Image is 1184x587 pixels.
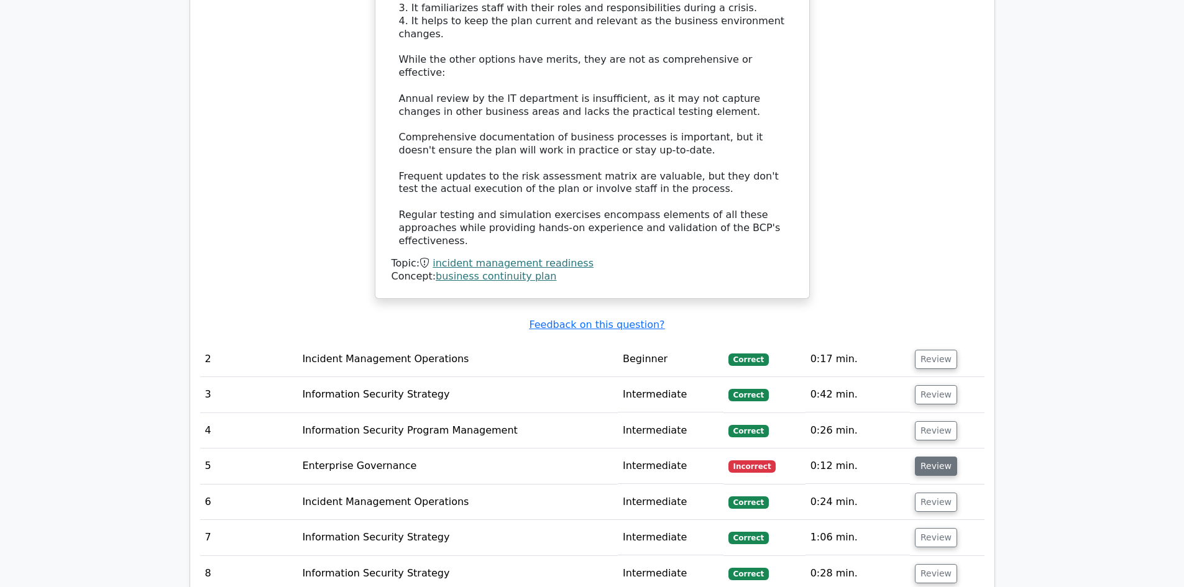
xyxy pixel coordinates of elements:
a: business continuity plan [436,270,556,282]
button: Review [915,385,957,404]
span: Correct [728,496,769,509]
span: Incorrect [728,460,776,473]
button: Review [915,564,957,583]
button: Review [915,457,957,476]
td: Information Security Strategy [297,520,618,555]
td: Intermediate [618,448,723,484]
button: Review [915,528,957,547]
td: Incident Management Operations [297,485,618,520]
td: Incident Management Operations [297,342,618,377]
td: Intermediate [618,377,723,412]
button: Review [915,493,957,512]
td: 3 [200,377,298,412]
td: Information Security Program Management [297,413,618,448]
span: Correct [728,425,769,437]
span: Correct [728,532,769,544]
td: Enterprise Governance [297,448,618,484]
td: 2 [200,342,298,377]
td: 7 [200,520,298,555]
span: Correct [728,568,769,580]
td: 6 [200,485,298,520]
div: Topic: [392,257,793,270]
span: Correct [728,353,769,366]
td: 4 [200,413,298,448]
a: Feedback on this question? [529,319,664,330]
div: Concept: [392,270,793,283]
td: 0:17 min. [805,342,910,377]
td: 0:24 min. [805,485,910,520]
td: Intermediate [618,413,723,448]
td: Beginner [618,342,723,377]
td: 0:26 min. [805,413,910,448]
td: 5 [200,448,298,484]
button: Review [915,350,957,369]
td: 0:42 min. [805,377,910,412]
td: Intermediate [618,485,723,520]
td: Intermediate [618,520,723,555]
span: Correct [728,389,769,401]
td: 0:12 min. [805,448,910,484]
td: Information Security Strategy [297,377,618,412]
button: Review [915,421,957,440]
td: 1:06 min. [805,520,910,555]
a: incident management readiness [433,257,594,269]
